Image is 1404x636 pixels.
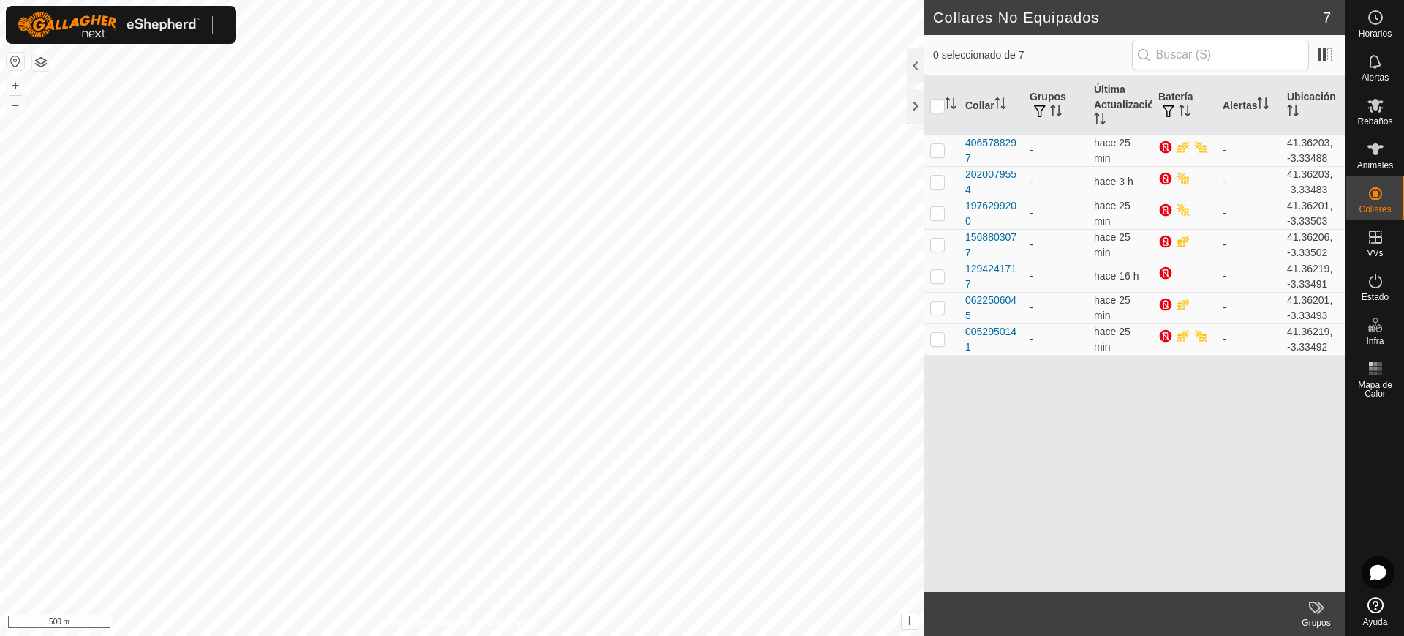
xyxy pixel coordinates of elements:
td: 41.36219, -3.33492 [1281,323,1345,355]
span: VVs [1367,249,1383,258]
p-sorticon: Activar para ordenar [1179,107,1190,119]
img: Logo Gallagher [18,12,200,38]
p-sorticon: Activar para ordenar [994,100,1006,111]
button: + [7,77,24,94]
td: - [1024,323,1088,355]
td: - [1217,292,1281,323]
td: - [1217,198,1281,229]
th: Batería [1152,76,1217,135]
span: 7 [1323,7,1331,29]
p-sorticon: Activar para ordenar [1050,107,1062,119]
p-sorticon: Activar para ordenar [1257,100,1269,111]
span: Estado [1362,293,1389,302]
span: Ayuda [1363,618,1388,626]
td: - [1217,261,1281,292]
span: 26 ago 2025, 19:33 [1094,294,1131,321]
td: - [1024,135,1088,166]
th: Alertas [1217,76,1281,135]
span: Infra [1366,337,1384,345]
span: 26 ago 2025, 16:33 [1094,176,1133,187]
h2: Collares No Equipados [933,9,1323,26]
button: – [7,96,24,113]
span: Mapa de Calor [1350,381,1400,398]
span: 26 ago 2025, 19:34 [1094,200,1131,227]
div: 1976299200 [965,198,1018,229]
td: - [1217,166,1281,198]
th: Collar [959,76,1024,135]
span: Rebaños [1357,117,1392,126]
span: Collares [1359,205,1391,214]
span: 26 ago 2025, 19:33 [1094,326,1131,353]
span: Horarios [1359,29,1392,38]
div: 4065788297 [965,135,1018,166]
div: Grupos [1287,616,1345,629]
a: Contáctenos [488,617,537,630]
td: - [1217,323,1281,355]
div: 1568803077 [965,230,1018,261]
td: 41.36203, -3.33483 [1281,166,1345,198]
p-sorticon: Activar para ordenar [1287,107,1299,119]
td: - [1024,292,1088,323]
span: Alertas [1362,73,1389,82]
div: 0622506045 [965,293,1018,323]
td: 41.36219, -3.33491 [1281,261,1345,292]
td: - [1024,261,1088,292]
button: Capas del Mapa [32,53,50,71]
span: 26 ago 2025, 19:34 [1094,137,1131,164]
div: 1294241717 [965,261,1018,292]
p-sorticon: Activar para ordenar [945,100,956,111]
p-sorticon: Activar para ordenar [1094,115,1106,127]
input: Buscar (S) [1132,40,1309,70]
th: Grupos [1024,76,1088,135]
div: 2020079554 [965,167,1018,198]
span: i [908,615,911,627]
span: Animales [1357,161,1393,170]
th: Última Actualización [1088,76,1152,135]
td: - [1024,166,1088,198]
td: 41.36203, -3.33488 [1281,135,1345,166]
td: 41.36201, -3.33493 [1281,292,1345,323]
span: 26 ago 2025, 19:33 [1094,231,1131,258]
td: 41.36201, -3.33503 [1281,198,1345,229]
button: i [902,613,918,629]
span: 26 ago 2025, 3:34 [1094,270,1139,282]
td: - [1024,198,1088,229]
td: - [1217,135,1281,166]
a: Ayuda [1346,591,1404,632]
a: Política de Privacidad [387,617,471,630]
td: - [1024,229,1088,261]
button: Restablecer Mapa [7,53,24,70]
div: 0052950141 [965,324,1018,355]
th: Ubicación [1281,76,1345,135]
td: 41.36206, -3.33502 [1281,229,1345,261]
td: - [1217,229,1281,261]
span: 0 seleccionado de 7 [933,48,1132,63]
